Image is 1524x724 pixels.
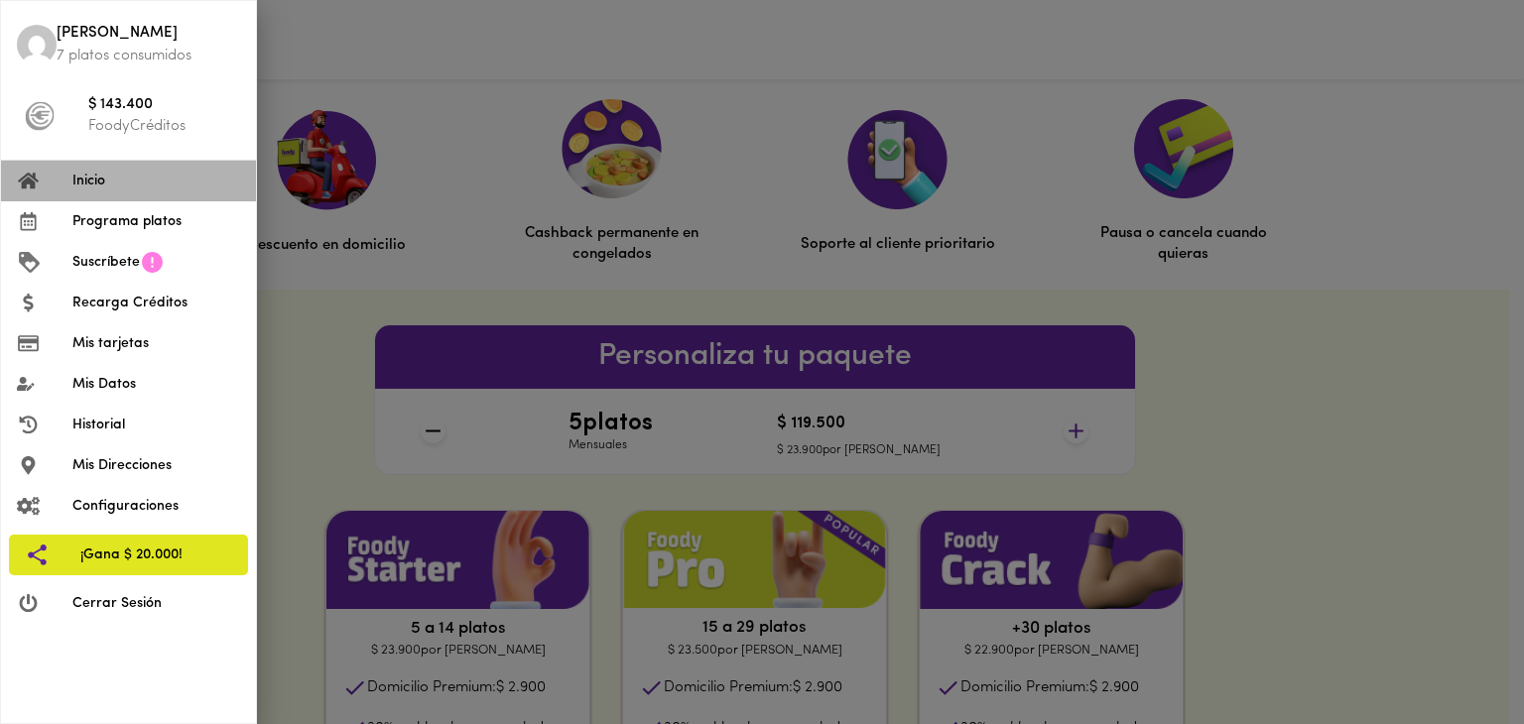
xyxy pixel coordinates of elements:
[72,211,240,232] span: Programa platos
[72,333,240,354] span: Mis tarjetas
[1409,609,1504,704] iframe: Messagebird Livechat Widget
[72,455,240,476] span: Mis Direcciones
[80,544,232,565] span: ¡Gana $ 20.000!
[72,171,240,191] span: Inicio
[72,496,240,517] span: Configuraciones
[72,252,140,273] span: Suscríbete
[88,94,240,117] span: $ 143.400
[72,293,240,313] span: Recarga Créditos
[57,23,240,46] span: [PERSON_NAME]
[88,116,240,137] p: FoodyCréditos
[25,101,55,131] img: foody-creditos-black.png
[57,46,240,66] p: 7 platos consumidos
[72,415,240,435] span: Historial
[72,374,240,395] span: Mis Datos
[72,593,240,614] span: Cerrar Sesión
